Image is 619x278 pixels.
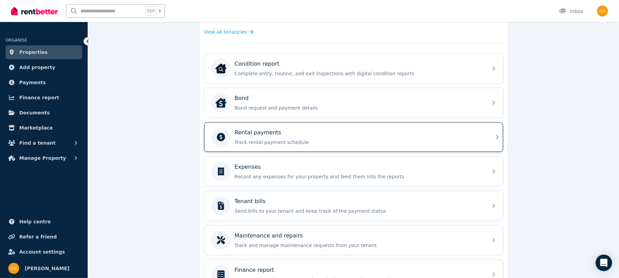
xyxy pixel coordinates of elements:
[19,63,55,71] span: Add property
[204,29,247,35] span: View all tenancies
[5,45,82,59] a: Properties
[8,263,19,274] img: Diwakar Bansal
[11,6,58,16] img: RentBetter
[19,93,59,102] span: Finance report
[5,215,82,229] a: Help centre
[5,38,27,43] span: ORGANISE
[215,63,226,74] img: Condition report
[235,242,484,249] p: Track and manage maintenance requests from your tenant
[235,173,484,180] p: Record any expenses for your property and feed them into the reports
[235,266,274,274] p: Finance report
[235,139,484,146] p: Track rental payment schedule
[235,208,484,214] p: Send bills to your tenant and keep track of the payment status
[19,218,51,226] span: Help centre
[19,109,50,117] span: Documents
[235,163,261,171] p: Expenses
[145,7,156,15] span: Ctrl
[204,225,503,255] a: Maintenance and repairsTrack and manage maintenance requests from your tenant
[204,122,503,152] a: Rental paymentsTrack rental payment schedule
[596,255,612,271] div: Open Intercom Messenger
[159,8,161,14] span: k
[5,76,82,89] a: Payments
[5,151,82,165] button: Manage Property
[19,124,53,132] span: Marketplace
[235,70,484,77] p: Complete entry, routine, and exit inspections with digital condition reports
[559,8,583,15] div: Inbox
[5,245,82,259] a: Account settings
[19,233,57,241] span: Refer a friend
[204,54,503,83] a: Condition reportCondition reportComplete entry, routine, and exit inspections with digital condit...
[19,139,56,147] span: Find a tenant
[235,104,484,111] p: Bond request and payment details
[5,106,82,120] a: Documents
[235,60,279,68] p: Condition report
[204,88,503,118] a: BondBondBond request and payment details
[19,248,65,256] span: Account settings
[597,5,608,16] img: Diwakar Bansal
[235,232,303,240] p: Maintenance and repairs
[25,264,69,273] span: [PERSON_NAME]
[204,157,503,186] a: ExpensesRecord any expenses for your property and feed them into the reports
[5,91,82,104] a: Finance report
[5,60,82,74] a: Add property
[215,97,226,108] img: Bond
[235,129,281,137] p: Rental payments
[204,29,254,35] a: View all tenancies
[5,121,82,135] a: Marketplace
[19,154,66,162] span: Manage Property
[19,48,48,56] span: Properties
[204,191,503,221] a: Tenant billsSend bills to your tenant and keep track of the payment status
[5,230,82,244] a: Refer a friend
[235,94,249,102] p: Bond
[5,136,82,150] button: Find a tenant
[235,197,266,205] p: Tenant bills
[19,78,46,87] span: Payments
